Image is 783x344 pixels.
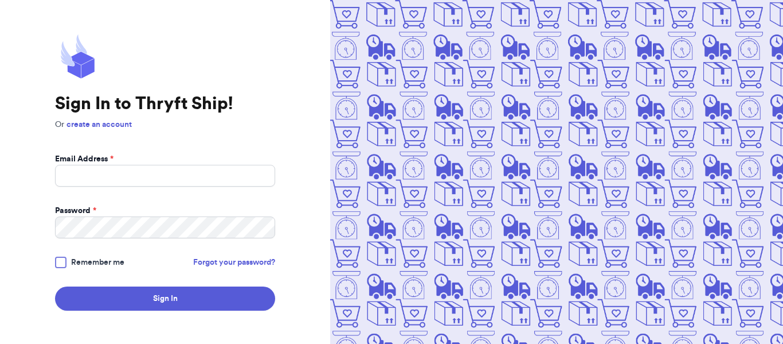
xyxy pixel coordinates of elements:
[55,287,275,311] button: Sign In
[55,119,275,130] p: Or
[71,257,124,268] span: Remember me
[55,153,113,165] label: Email Address
[193,257,275,268] a: Forgot your password?
[55,205,96,217] label: Password
[55,94,275,114] h1: Sign In to Thryft Ship!
[66,121,132,129] a: create an account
